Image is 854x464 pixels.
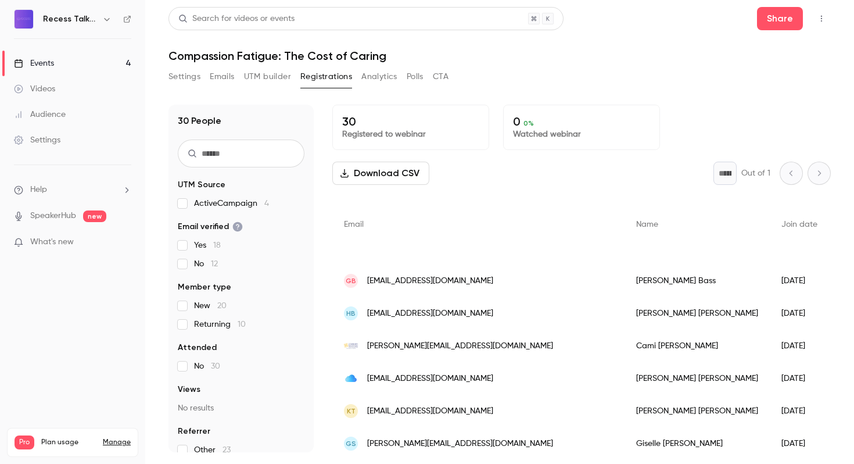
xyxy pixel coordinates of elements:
span: Email [344,220,364,229]
img: teamcsa.org [344,339,358,353]
span: 4 [264,199,269,208]
button: Settings [168,67,200,86]
span: 30 [211,362,220,370]
div: [PERSON_NAME] [PERSON_NAME] [625,297,770,330]
img: Recess Talks For Those Who Care [15,10,33,28]
span: [PERSON_NAME][EMAIL_ADDRESS][DOMAIN_NAME] [367,438,553,450]
div: Events [14,58,54,69]
span: 23 [223,446,231,454]
span: Yes [194,240,221,251]
span: KT [347,406,356,416]
div: Giselle [PERSON_NAME] [625,427,770,460]
span: Help [30,184,47,196]
button: Polls [407,67,424,86]
div: Videos [14,83,55,95]
span: 12 [211,260,218,268]
span: Email verified [178,221,243,233]
span: Member type [178,281,231,293]
div: [PERSON_NAME] [PERSON_NAME] [625,395,770,427]
span: New [194,300,227,312]
span: 10 [238,320,246,329]
span: Plan usage [41,438,96,447]
h6: Recess Talks For Those Who Care [43,13,98,25]
span: What's new [30,236,74,248]
div: Settings [14,134,60,146]
span: Join date [781,220,817,229]
button: Analytics [361,67,397,86]
div: Cami [PERSON_NAME] [625,330,770,362]
span: UTM Source [178,179,225,191]
span: Referrer [178,426,210,437]
span: [EMAIL_ADDRESS][DOMAIN_NAME] [367,275,493,287]
span: [EMAIL_ADDRESS][DOMAIN_NAME] [367,373,493,385]
div: [PERSON_NAME] [PERSON_NAME] [625,362,770,395]
span: 18 [213,241,221,249]
span: Returning [194,319,246,330]
p: 0 [513,115,650,129]
span: Other [194,444,231,456]
p: Watched webinar [513,129,650,140]
p: Out of 1 [741,167,770,179]
button: Download CSV [332,162,429,185]
span: Pro [15,436,34,449]
li: help-dropdown-opener [14,184,131,196]
iframe: Noticeable Trigger [117,237,131,248]
div: [DATE] [770,330,829,362]
section: facet-groups [178,179,304,456]
span: [EMAIL_ADDRESS][DOMAIN_NAME] [367,308,493,320]
div: [DATE] [770,395,829,427]
span: [PERSON_NAME][EMAIL_ADDRESS][DOMAIN_NAME] [367,340,553,352]
div: Audience [14,109,66,120]
button: UTM builder [244,67,291,86]
div: [DATE] [770,427,829,460]
p: No results [178,402,304,414]
img: me.com [344,372,358,386]
div: [DATE] [770,297,829,330]
button: CTA [433,67,448,86]
span: Views [178,384,200,395]
span: new [83,210,106,222]
span: ActiveCampaign [194,198,269,209]
div: [DATE] [770,362,829,395]
span: Name [636,220,658,229]
a: Manage [103,438,131,447]
span: GS [346,438,356,449]
span: No [194,258,218,270]
p: 30 [342,115,479,129]
span: 0 % [523,119,534,127]
span: GB [346,276,356,286]
button: Registrations [300,67,352,86]
p: Registered to webinar [342,129,479,140]
span: Attended [178,342,217,354]
span: No [194,361,220,372]
button: Emails [210,67,234,86]
div: [PERSON_NAME] Bass [625,265,770,297]
div: Search for videos or events [178,13,295,25]
button: Share [757,7,803,30]
span: 20 [217,302,227,310]
span: [EMAIL_ADDRESS][DOMAIN_NAME] [367,405,493,417]
h1: Compassion Fatigue: The Cost of Caring [168,49,831,63]
a: SpeakerHub [30,210,76,222]
span: HB [346,308,356,319]
div: [DATE] [770,265,829,297]
h1: 30 People [178,114,221,128]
